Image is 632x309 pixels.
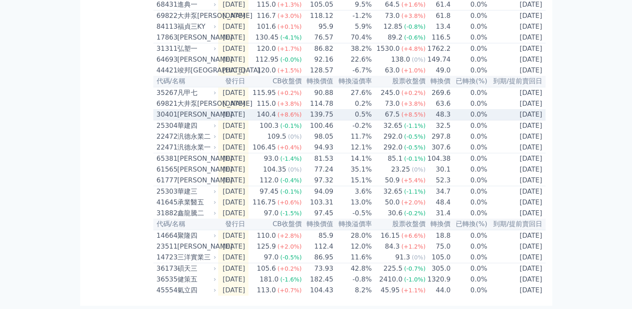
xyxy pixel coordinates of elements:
[302,10,334,22] td: 118.12
[401,199,425,206] span: (+2.0%)
[302,109,334,120] td: 139.75
[426,252,451,263] td: 105.0
[451,43,487,55] td: 0.0%
[177,242,215,252] div: [PERSON_NAME]
[177,55,215,65] div: [PERSON_NAME]
[451,10,487,22] td: 0.0%
[177,231,215,241] div: 聚隆四
[451,87,487,98] td: 0.0%
[157,252,175,262] div: 14723
[177,264,215,274] div: 碩天三
[157,32,175,42] div: 17863
[334,186,372,197] td: 3.6%
[334,98,372,109] td: 0.2%
[451,54,487,65] td: 0.0%
[426,274,451,285] td: 1320.9
[266,132,288,142] div: 109.5
[334,76,372,87] th: 轉換溢價率
[177,11,215,21] div: 大井泵[PERSON_NAME]
[426,230,451,241] td: 18.8
[401,45,425,52] span: (+4.8%)
[401,1,425,8] span: (+1.6%)
[488,230,546,241] td: [DATE]
[334,230,372,241] td: 28.0%
[177,187,215,197] div: 華建三
[218,230,248,241] td: [DATE]
[451,76,487,87] th: 已轉換(%)
[488,208,546,219] td: [DATE]
[488,219,546,230] th: 到期/提前賣回日
[426,98,451,109] td: 63.6
[251,88,278,98] div: 115.95
[451,197,487,208] td: 0.0%
[157,175,175,185] div: 61777
[278,67,302,74] span: (+1.5%)
[278,23,302,30] span: (+0.1%)
[488,54,546,65] td: [DATE]
[262,252,280,262] div: 97.0
[302,252,334,263] td: 86.95
[383,110,401,120] div: 67.5
[157,187,175,197] div: 25303
[177,110,215,120] div: [PERSON_NAME]
[426,241,451,252] td: 75.0
[334,197,372,208] td: 13.0%
[404,122,425,129] span: (-1.1%)
[302,98,334,109] td: 114.78
[177,164,215,174] div: [PERSON_NAME]
[177,175,215,185] div: [PERSON_NAME]
[278,243,302,250] span: (+2.0%)
[255,110,278,120] div: 140.4
[157,132,175,142] div: 22472
[302,263,334,274] td: 73.93
[386,154,404,164] div: 85.1
[157,121,175,131] div: 25304
[157,231,175,241] div: 14664
[382,132,404,142] div: 292.0
[153,219,218,230] th: 代碼/名稱
[218,76,248,87] th: 發行日
[262,208,280,218] div: 97.0
[375,44,401,54] div: 1530.0
[280,122,302,129] span: (-0.1%)
[157,208,175,218] div: 31882
[218,241,248,252] td: [DATE]
[488,65,546,76] td: [DATE]
[488,43,546,55] td: [DATE]
[218,43,248,55] td: [DATE]
[451,65,487,76] td: 0.0%
[488,76,546,87] th: 到期/提前賣回日
[334,142,372,153] td: 12.1%
[426,76,451,87] th: 轉換價
[426,10,451,22] td: 61.8
[404,210,425,217] span: (-0.2%)
[218,175,248,186] td: [DATE]
[389,164,412,174] div: 23.25
[177,99,215,109] div: 大井泵[PERSON_NAME]
[177,197,215,207] div: 承業醫五
[153,76,218,87] th: 代碼/名稱
[488,164,546,175] td: [DATE]
[426,153,451,164] td: 104.38
[280,177,302,184] span: (-0.4%)
[278,265,302,272] span: (+0.2%)
[426,175,451,186] td: 52.3
[302,54,334,65] td: 92.16
[251,142,278,152] div: 106.45
[261,164,288,174] div: 104.35
[302,32,334,43] td: 76.57
[382,121,404,131] div: 32.65
[451,142,487,153] td: 0.0%
[218,87,248,98] td: [DATE]
[451,109,487,120] td: 0.0%
[426,197,451,208] td: 48.4
[280,34,302,41] span: (-4.1%)
[404,265,425,272] span: (-0.7%)
[379,88,401,98] div: 245.0
[302,87,334,98] td: 90.88
[401,232,425,239] span: (+6.6%)
[255,231,278,241] div: 110.0
[334,43,372,55] td: 38.2%
[157,88,175,98] div: 35267
[255,264,278,274] div: 105.6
